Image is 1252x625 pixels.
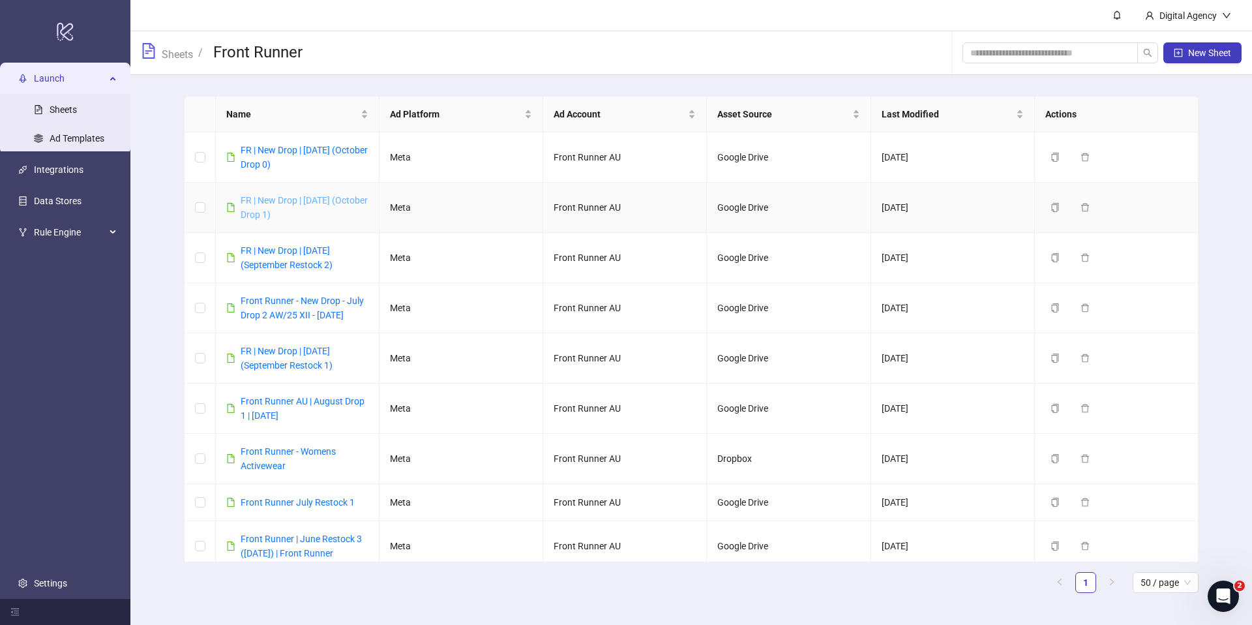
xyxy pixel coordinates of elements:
[1081,454,1090,463] span: delete
[707,521,871,572] td: Google Drive
[1222,11,1231,20] span: down
[1051,404,1060,413] span: copy
[1143,48,1152,57] span: search
[50,133,104,144] a: Ad Templates
[543,333,707,384] td: Front Runner AU
[1049,572,1070,593] li: Previous Page
[34,578,67,588] a: Settings
[871,233,1035,283] td: [DATE]
[1051,203,1060,212] span: copy
[1101,572,1122,593] button: right
[241,145,368,170] a: FR | New Drop | [DATE] (October Drop 0)
[226,253,235,262] span: file
[1051,498,1060,507] span: copy
[34,164,83,175] a: Integrations
[1081,541,1090,551] span: delete
[241,195,368,220] a: FR | New Drop | [DATE] (October Drop 1)
[241,296,364,320] a: Front Runner - New Drop - July Drop 2 AW/25 XII - [DATE]
[226,454,235,463] span: file
[543,183,707,233] td: Front Runner AU
[34,196,82,206] a: Data Stores
[871,183,1035,233] td: [DATE]
[226,404,235,413] span: file
[226,107,358,121] span: Name
[50,104,77,115] a: Sheets
[1081,203,1090,212] span: delete
[543,233,707,283] td: Front Runner AU
[1112,10,1122,20] span: bell
[1049,572,1070,593] button: left
[871,484,1035,521] td: [DATE]
[241,346,333,371] a: FR | New Drop | [DATE] (September Restock 1)
[380,132,543,183] td: Meta
[241,245,333,270] a: FR | New Drop | [DATE] (September Restock 2)
[707,283,871,333] td: Google Drive
[1108,578,1116,586] span: right
[241,497,355,508] a: Front Runner July Restock 1
[1081,303,1090,312] span: delete
[1081,354,1090,363] span: delete
[1234,581,1245,591] span: 2
[1140,573,1191,592] span: 50 / page
[226,303,235,312] span: file
[871,333,1035,384] td: [DATE]
[1051,354,1060,363] span: copy
[226,203,235,212] span: file
[871,521,1035,572] td: [DATE]
[1081,153,1090,162] span: delete
[1188,48,1231,58] span: New Sheet
[707,333,871,384] td: Google Drive
[198,42,203,63] li: /
[1081,404,1090,413] span: delete
[1051,153,1060,162] span: copy
[1051,454,1060,463] span: copy
[1081,253,1090,262] span: delete
[380,484,543,521] td: Meta
[380,434,543,484] td: Meta
[543,484,707,521] td: Front Runner AU
[380,283,543,333] td: Meta
[241,446,336,471] a: Front Runner - Womens Activewear
[543,283,707,333] td: Front Runner AU
[871,283,1035,333] td: [DATE]
[707,183,871,233] td: Google Drive
[1174,48,1183,57] span: plus-square
[34,65,106,91] span: Launch
[707,434,871,484] td: Dropbox
[1056,578,1064,586] span: left
[226,498,235,507] span: file
[1075,572,1096,593] li: 1
[543,384,707,434] td: Front Runner AU
[882,107,1013,121] span: Last Modified
[213,42,303,63] h3: Front Runner
[380,521,543,572] td: Meta
[543,97,707,132] th: Ad Account
[1133,572,1199,593] div: Page Size
[226,541,235,551] span: file
[1035,97,1199,132] th: Actions
[707,97,871,132] th: Asset Source
[707,132,871,183] td: Google Drive
[34,219,106,245] span: Rule Engine
[241,396,365,421] a: Front Runner AU | August Drop 1 | [DATE]
[380,183,543,233] td: Meta
[1051,253,1060,262] span: copy
[1101,572,1122,593] li: Next Page
[216,97,380,132] th: Name
[380,97,543,132] th: Ad Platform
[380,384,543,434] td: Meta
[871,132,1035,183] td: [DATE]
[707,484,871,521] td: Google Drive
[141,43,156,59] span: file-text
[871,434,1035,484] td: [DATE]
[543,521,707,572] td: Front Runner AU
[226,153,235,162] span: file
[18,228,27,237] span: fork
[1051,541,1060,551] span: copy
[390,107,522,121] span: Ad Platform
[717,107,849,121] span: Asset Source
[554,107,685,121] span: Ad Account
[707,384,871,434] td: Google Drive
[1163,42,1242,63] button: New Sheet
[226,354,235,363] span: file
